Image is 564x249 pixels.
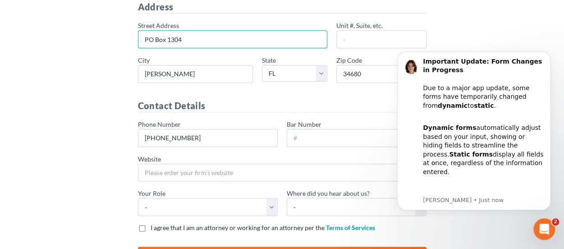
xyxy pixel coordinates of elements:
input: XXX-XXX-XXXX [138,129,278,147]
input: Plese enter your firm's city [138,65,253,83]
label: Phone Number [138,120,181,129]
input: # [336,65,426,83]
h4: Address [138,0,426,14]
label: Your Role [138,189,165,198]
label: Street Address [138,21,179,30]
span: 2 [552,218,559,226]
div: Our team is actively working to re-integrate dynamic functionality and expects to have it restore... [39,138,160,209]
label: Unit #, Suite, etc. [336,21,383,30]
input: # [287,129,426,147]
iframe: Intercom live chat [533,218,555,240]
input: Please enter your firm's address [138,30,327,48]
label: State [262,55,276,65]
a: Terms of Services [326,224,375,231]
p: Message from Emma, sent Just now [39,153,160,161]
iframe: Intercom notifications message [384,43,564,216]
label: Where did you hear about us? [287,189,370,198]
span: I agree that I am an attorney or working for an attorney per the [151,224,325,231]
label: City [138,55,150,65]
label: Zip Code [336,55,362,65]
input: Please enter your firm's website [138,164,426,182]
h4: Contact Details [138,99,426,112]
label: Website [138,154,161,164]
label: Bar Number [287,120,321,129]
input: - [336,30,426,48]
